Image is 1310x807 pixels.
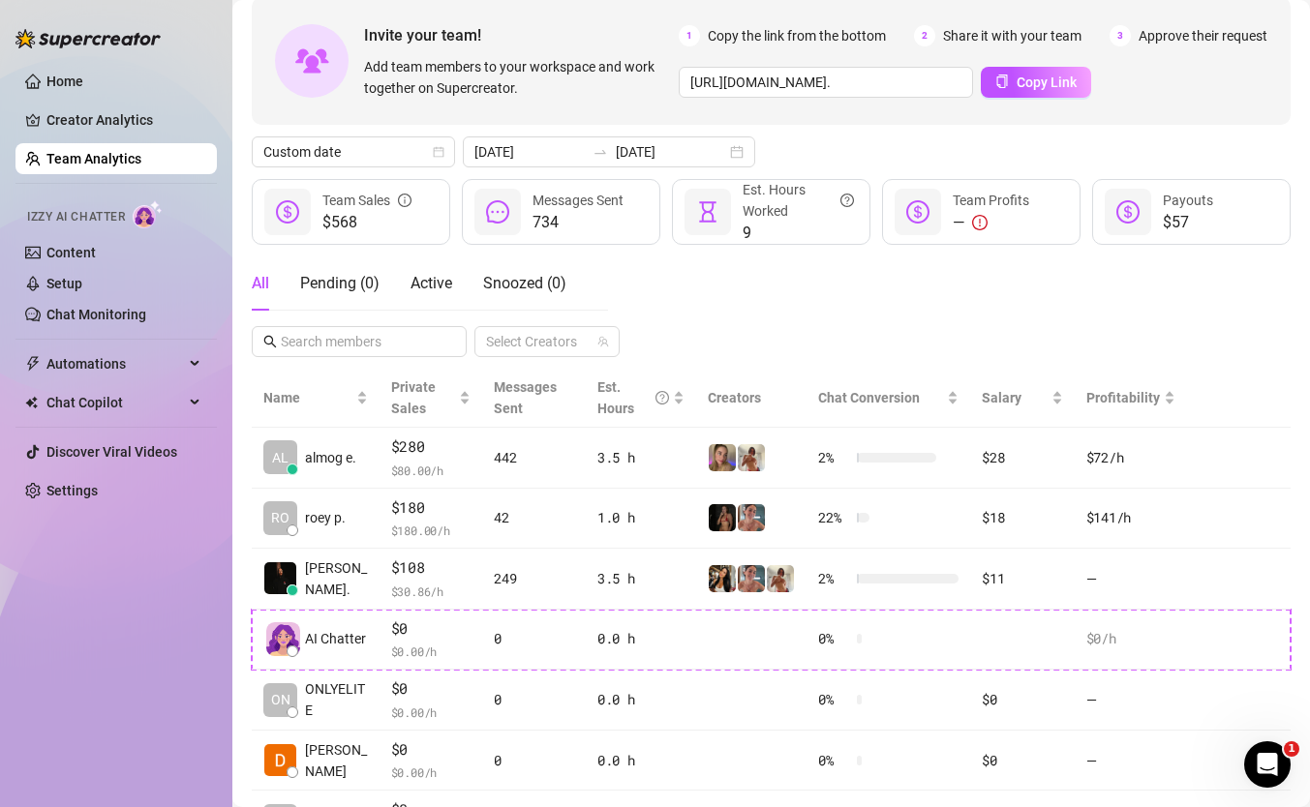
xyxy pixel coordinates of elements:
[494,628,574,649] div: 0
[953,193,1029,208] span: Team Profits
[709,504,736,531] img: the_bohema
[46,387,184,418] span: Chat Copilot
[982,689,1062,710] div: $0
[46,276,82,291] a: Setup
[533,211,624,234] span: 734
[494,447,574,468] div: 442
[305,557,368,600] span: [PERSON_NAME].
[133,200,163,228] img: AI Chatter
[709,565,736,592] img: AdelDahan
[818,568,849,589] span: 2 %
[391,521,472,540] span: $ 180.00 /h
[305,678,368,721] span: ONLYELITE
[696,369,807,428] th: Creators
[982,447,1062,468] div: $28
[281,331,440,352] input: Search members
[264,562,296,594] img: Chap צ׳אפ
[1075,670,1187,731] td: —
[597,376,669,419] div: Est. Hours
[981,67,1091,98] button: Copy Link
[972,215,988,230] span: exclamation-circle
[593,144,608,160] span: to
[46,245,96,260] a: Content
[391,642,472,661] span: $ 0.00 /h
[1075,549,1187,610] td: —
[391,762,472,782] span: $ 0.00 /h
[398,190,411,211] span: info-circle
[1163,211,1213,234] span: $57
[597,336,609,347] span: team
[391,677,472,701] span: $0
[906,200,929,224] span: dollar-circle
[391,738,472,762] span: $0
[305,628,366,649] span: AI Chatter
[46,348,184,379] span: Automations
[305,447,356,468] span: almog e.
[263,387,352,408] span: Name
[263,137,443,166] span: Custom date
[391,582,472,601] span: $ 30.86 /h
[1284,741,1299,757] span: 1
[982,750,1062,771] div: $0
[533,193,624,208] span: Messages Sent
[364,23,679,47] span: Invite your team!
[1086,628,1175,649] div: $0 /h
[743,222,854,245] span: 9
[391,702,472,722] span: $ 0.00 /h
[597,689,685,710] div: 0.0 h
[597,447,685,468] div: 3.5 h
[391,556,472,580] span: $108
[982,568,1062,589] div: $11
[271,689,290,710] span: ON
[597,628,685,649] div: 0.0 h
[433,146,444,158] span: calendar
[46,483,98,498] a: Settings
[391,496,472,520] span: $180
[300,272,380,295] div: Pending ( 0 )
[818,507,849,528] span: 22 %
[272,447,289,468] span: AL
[494,507,574,528] div: 42
[252,369,380,428] th: Name
[818,390,920,405] span: Chat Conversion
[364,56,671,99] span: Add team members to your workspace and work together on Supercreator.
[271,507,289,528] span: RO
[818,447,849,468] span: 2 %
[738,444,765,471] img: Green
[322,190,411,211] div: Team Sales
[486,200,509,224] span: message
[305,507,346,528] span: roey p.
[1017,75,1077,90] span: Copy Link
[494,568,574,589] div: 249
[597,750,685,771] div: 0.0 h
[818,628,849,649] span: 0 %
[982,507,1062,528] div: $18
[709,444,736,471] img: Cherry
[474,141,585,163] input: Start date
[597,568,685,589] div: 3.5 h
[322,211,411,234] span: $568
[914,25,935,46] span: 2
[1086,507,1175,528] div: $141 /h
[953,211,1029,234] div: —
[46,444,177,460] a: Discover Viral Videos
[1116,200,1140,224] span: dollar-circle
[616,141,726,163] input: End date
[943,25,1082,46] span: Share it with your team
[743,179,854,222] div: Est. Hours Worked
[982,390,1021,405] span: Salary
[995,75,1009,88] span: copy
[1086,390,1160,405] span: Profitability
[46,307,146,322] a: Chat Monitoring
[696,200,719,224] span: hourglass
[1086,447,1175,468] div: $72 /h
[597,507,685,528] div: 1.0 h
[305,739,368,782] span: [PERSON_NAME]
[593,144,608,160] span: swap-right
[46,151,141,166] a: Team Analytics
[655,376,669,419] span: question-circle
[1110,25,1131,46] span: 3
[25,356,41,372] span: thunderbolt
[391,461,472,480] span: $ 80.00 /h
[391,435,472,459] span: $280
